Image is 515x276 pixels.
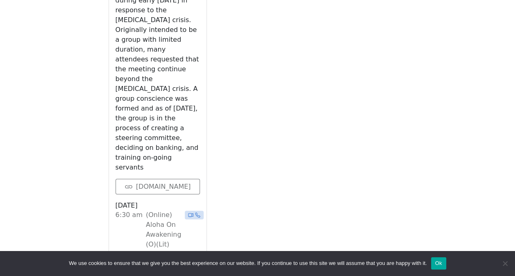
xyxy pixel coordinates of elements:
[116,201,200,210] h3: [DATE]
[69,259,427,267] span: We use cookies to ensure that we give you the best experience on our website. If you continue to ...
[116,179,200,195] a: [DOMAIN_NAME]
[146,210,181,249] div: (Online) Aloha On Awakening (O)(Lit)
[501,259,509,267] span: No
[431,257,446,269] button: Ok
[116,210,143,249] div: 6:30 AM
